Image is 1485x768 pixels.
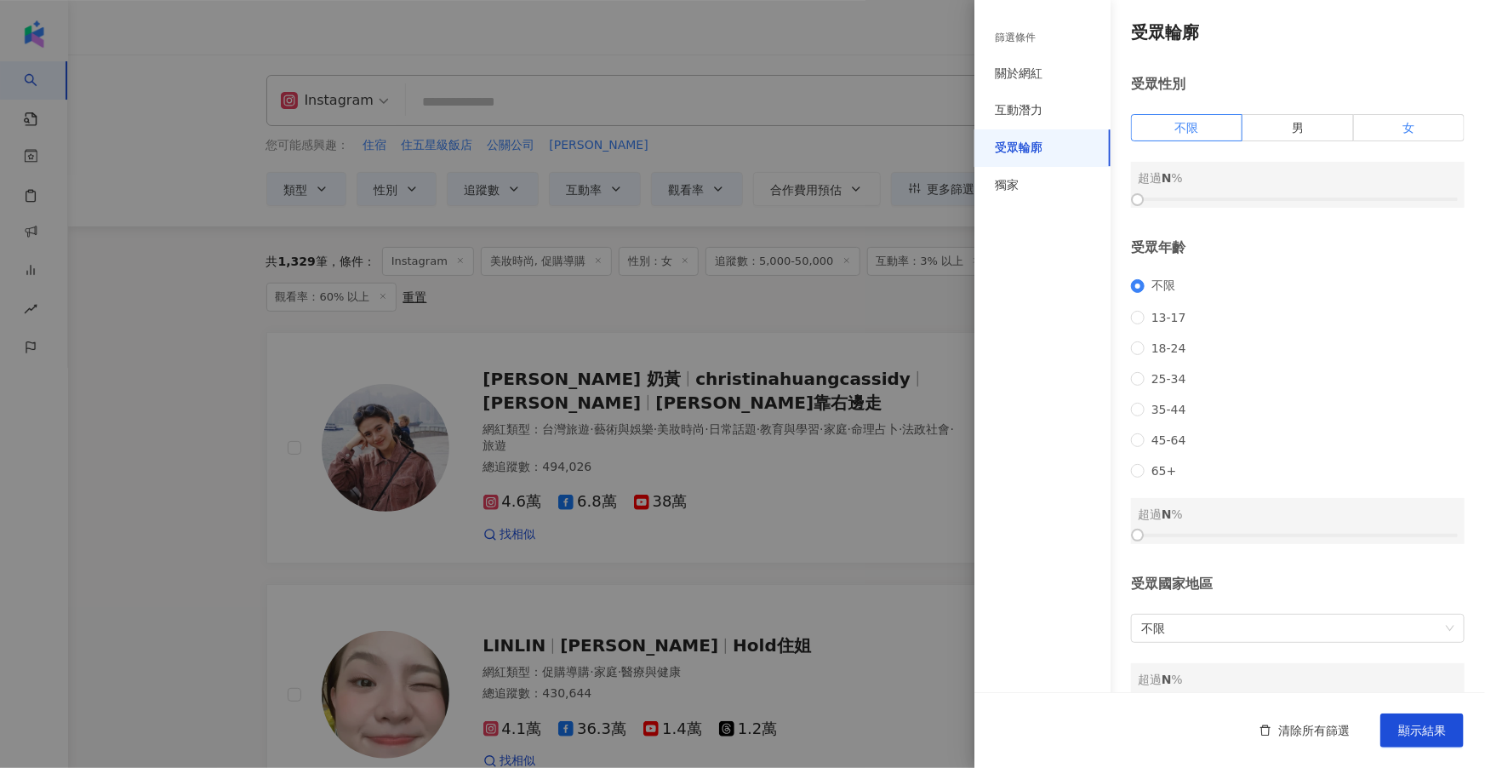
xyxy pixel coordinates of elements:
span: 13-17 [1145,311,1193,324]
div: 受眾年齡 [1131,238,1465,257]
div: 獨家 [995,177,1019,194]
div: 互動潛力 [995,102,1042,119]
div: 關於網紅 [995,66,1042,83]
div: 超過 % [1138,505,1458,524]
button: 顯示結果 [1380,714,1464,748]
div: 受眾國家地區 [1131,575,1465,593]
div: 受眾性別 [1131,75,1465,94]
div: 篩選條件 [995,31,1036,45]
span: N [1162,171,1172,185]
span: 女 [1402,121,1414,135]
span: 18-24 [1145,341,1193,355]
div: 超過 % [1138,169,1458,187]
span: 35-44 [1145,403,1193,416]
div: 超過 % [1138,670,1458,689]
span: 25-34 [1145,372,1193,386]
span: 不限 [1141,615,1454,642]
span: 45-64 [1145,433,1193,447]
span: N [1162,507,1172,521]
span: 男 [1292,121,1304,135]
button: 清除所有篩選 [1242,714,1367,748]
span: delete [1259,725,1271,736]
span: 不限 [1175,121,1199,135]
span: 65+ [1145,464,1184,478]
h4: 受眾輪廓 [1131,20,1465,44]
span: 不限 [1145,278,1182,294]
span: N [1162,673,1172,686]
span: 清除所有篩選 [1278,724,1350,737]
span: 顯示結果 [1398,724,1446,737]
div: 受眾輪廓 [995,140,1042,157]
